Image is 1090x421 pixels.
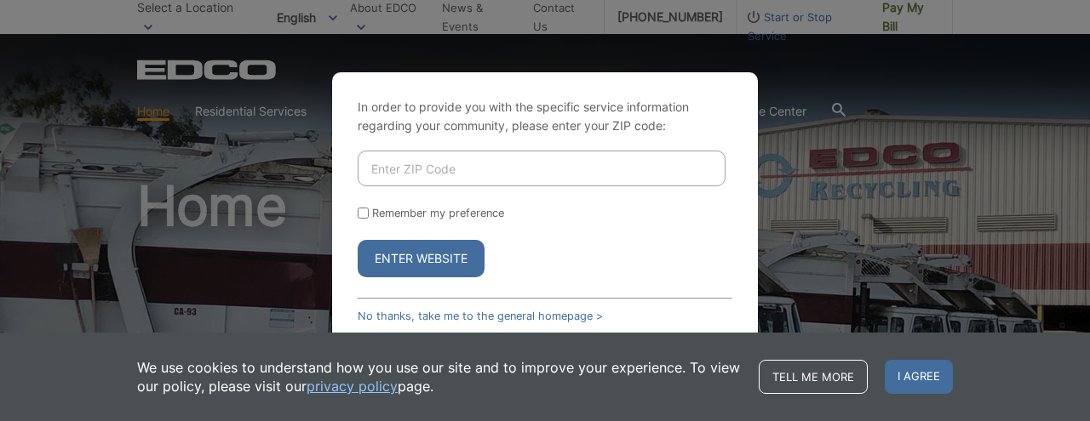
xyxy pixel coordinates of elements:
[759,360,868,394] a: Tell me more
[885,360,953,394] span: I agree
[358,98,732,135] p: In order to provide you with the specific service information regarding your community, please en...
[137,358,742,395] p: We use cookies to understand how you use our site and to improve your experience. To view our pol...
[358,310,603,322] a: No thanks, take me to the general homepage >
[358,151,726,186] input: Enter ZIP Code
[372,207,504,219] label: Remember my preference
[358,240,485,277] button: Enter Website
[307,377,398,395] a: privacy policy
